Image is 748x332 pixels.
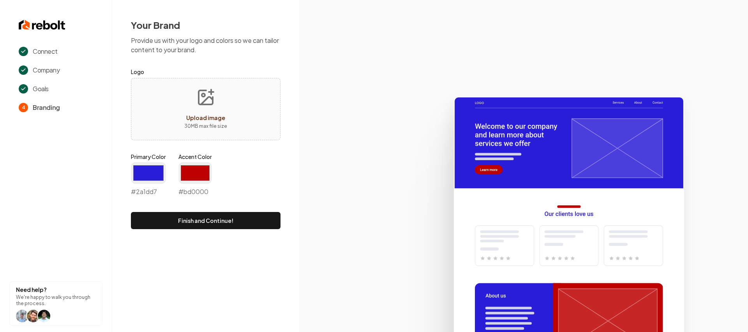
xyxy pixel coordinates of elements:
[131,36,280,55] p: Provide us with your logo and colors so we can tailor content to your brand.
[19,103,28,112] span: 4
[16,310,28,322] img: help icon Will
[27,310,39,322] img: help icon Will
[178,153,212,161] label: Accent Color
[178,162,212,196] div: #bd0000
[131,153,166,161] label: Primary Color
[131,67,280,76] label: Logo
[178,82,233,136] button: Upload image
[16,294,96,307] p: We're happy to walk you through the process.
[33,103,60,112] span: Branding
[184,122,227,130] p: 30 MB max file size
[9,281,102,326] button: Need help?We're happy to walk you through the process.help icon Willhelp icon Willhelp icon arwin
[131,19,280,31] h2: Your Brand
[131,162,166,196] div: #2a1dd7
[131,212,280,229] button: Finish and Continue!
[33,84,49,94] span: Goals
[38,310,50,322] img: help icon arwin
[16,286,47,293] strong: Need help?
[33,47,57,56] span: Connect
[33,65,60,75] span: Company
[19,19,65,31] img: Rebolt Logo
[186,114,225,121] span: Upload image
